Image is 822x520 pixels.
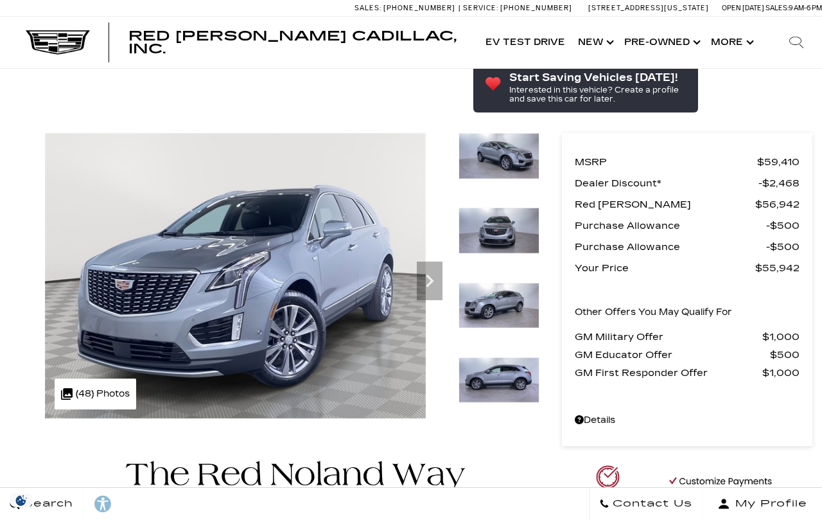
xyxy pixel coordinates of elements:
[354,4,381,12] span: Sales:
[704,17,758,68] button: More
[354,4,459,12] a: Sales: [PHONE_NUMBER]
[45,133,426,418] img: New 2025 Argent Silver Metallic Cadillac Premium Luxury image 1
[589,488,703,520] a: Contact Us
[128,30,466,55] a: Red [PERSON_NAME] Cadillac, Inc.
[20,495,73,513] span: Search
[766,238,800,256] span: $500
[575,411,800,429] a: Details
[459,357,539,404] img: New 2025 Argent Silver Metallic Cadillac Premium Luxury image 5
[572,17,618,68] a: New
[575,217,766,235] span: Purchase Allowance
[755,259,800,277] span: $55,942
[575,174,800,192] a: Dealer Discount* $2,468
[383,4,455,12] span: [PHONE_NUMBER]
[770,346,800,364] span: $500
[55,379,136,409] div: (48) Photos
[479,17,572,68] a: EV Test Drive
[459,208,539,254] img: New 2025 Argent Silver Metallic Cadillac Premium Luxury image 3
[575,364,762,382] span: GM First Responder Offer
[765,4,789,12] span: Sales:
[6,494,36,507] section: Click to Open Cookie Consent Modal
[755,195,800,213] span: $56,942
[459,133,539,179] img: New 2025 Argent Silver Metallic Cadillac Premium Luxury image 2
[609,495,692,513] span: Contact Us
[575,217,800,235] a: Purchase Allowance $500
[575,346,800,364] a: GM Educator Offer $500
[575,238,800,256] a: Purchase Allowance $500
[762,328,800,346] span: $1,000
[463,4,498,12] span: Service:
[575,195,755,213] span: Red [PERSON_NAME]
[575,238,766,256] span: Purchase Allowance
[459,282,539,328] img: New 2025 Argent Silver Metallic Cadillac Premium Luxury image 4
[575,153,800,171] a: MSRP $59,410
[618,17,704,68] a: Pre-Owned
[703,488,822,520] button: Open user profile menu
[722,4,764,12] span: Open [DATE]
[757,153,800,171] span: $59,410
[766,217,800,235] span: $500
[500,4,572,12] span: [PHONE_NUMBER]
[762,364,800,382] span: $1,000
[459,4,575,12] a: Service: [PHONE_NUMBER]
[417,262,442,300] div: Next
[758,174,800,192] span: $2,468
[6,494,36,507] img: Opt-Out Icon
[575,195,800,213] a: Red [PERSON_NAME] $56,942
[575,346,770,364] span: GM Educator Offer
[730,495,807,513] span: My Profile
[575,153,757,171] span: MSRP
[575,303,732,321] p: Other Offers You May Qualify For
[789,4,822,12] span: 9 AM-6 PM
[575,328,762,346] span: GM Military Offer
[575,328,800,346] a: GM Military Offer $1,000
[588,4,709,12] a: [STREET_ADDRESS][US_STATE]
[575,364,800,382] a: GM First Responder Offer $1,000
[575,259,800,277] a: Your Price $55,942
[128,28,457,57] span: Red [PERSON_NAME] Cadillac, Inc.
[26,30,90,55] img: Cadillac Dark Logo with Cadillac White Text
[575,174,758,192] span: Dealer Discount*
[575,259,755,277] span: Your Price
